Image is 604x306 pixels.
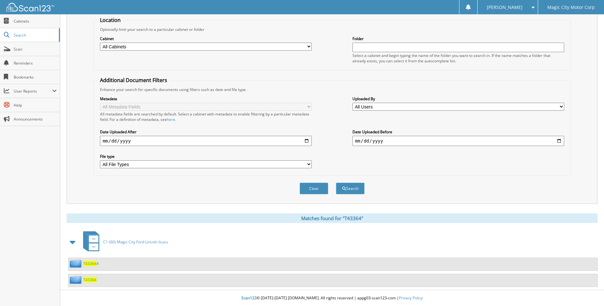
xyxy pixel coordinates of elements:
[352,136,564,146] input: end
[100,136,312,146] input: start
[67,213,598,223] div: Matches found for "T43364"
[100,129,312,135] label: Date Uploaded After
[103,239,168,245] span: C1 (60) Magic City Ford Lincoln Isuzu
[83,261,96,266] span: T43364
[14,74,57,80] span: Bookmarks
[100,96,312,101] label: Metadata
[100,111,312,122] div: All metadata fields are searched by default. Select a cabinet with metadata to enable filtering b...
[352,53,564,64] div: Select a cabinet and begin typing the name of the folder you want to search in. If the name match...
[300,183,328,194] button: Clear
[97,17,124,24] legend: Location
[14,116,57,122] span: Announcements
[336,183,365,194] button: Search
[14,60,57,66] span: Reminders
[97,27,567,32] div: Optionally limit your search to a particular cabinet or folder
[352,129,564,135] label: Date Uploaded Before
[6,3,54,11] img: scan123-logo-white.svg
[487,5,522,9] span: [PERSON_NAME]
[83,277,96,282] a: T43364
[60,290,604,306] div: © [DATE]-[DATE] [DOMAIN_NAME]. All rights reserved | appg03-scan123-com |
[97,77,170,84] legend: Additional Document Filters
[14,102,57,108] span: Help
[167,117,175,122] a: here
[352,96,564,101] label: Uploaded By
[14,46,57,52] span: Scan
[547,5,595,9] span: Magic City Motor Corp
[100,36,312,41] label: Cabinet
[352,36,564,41] label: Folder
[100,154,312,159] label: File type
[79,229,168,254] a: C1 (60) Magic City Ford Lincoln Isuzu
[14,18,57,24] span: Cabinets
[97,87,567,92] div: Enhance your search for specific documents using filters such as date and file type.
[70,276,83,284] img: folder2.png
[83,261,99,266] a: T43364A
[70,260,83,268] img: folder2.png
[399,295,423,301] a: Privacy Policy
[14,88,52,94] span: User Reports
[14,32,56,38] span: Search
[241,295,257,301] span: Scan123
